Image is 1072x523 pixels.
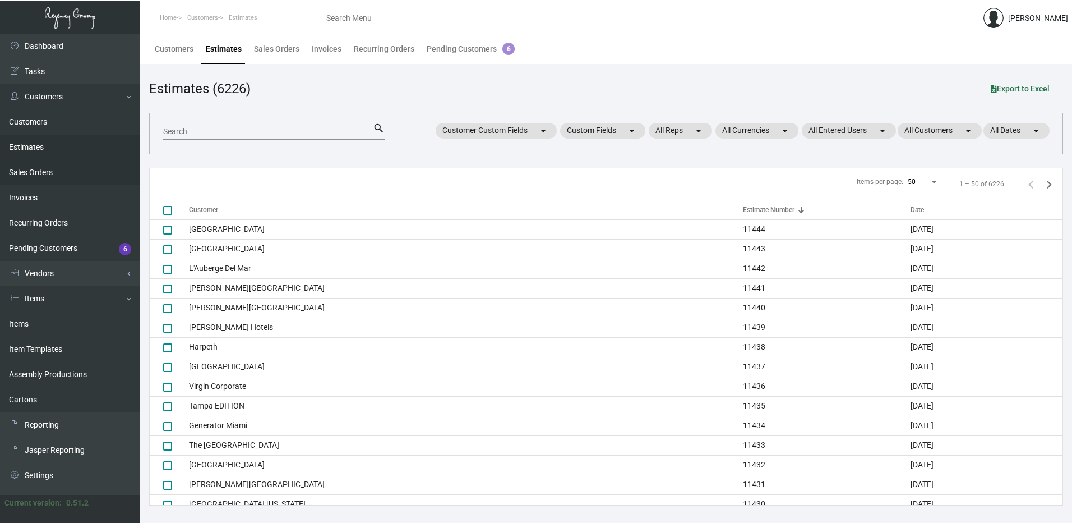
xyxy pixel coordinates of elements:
span: Home [160,14,177,21]
td: L'Auberge Del Mar [189,259,743,278]
td: The [GEOGRAPHIC_DATA] [189,435,743,455]
div: Estimate Number [743,205,794,215]
td: [GEOGRAPHIC_DATA] [189,239,743,259]
div: Invoices [312,43,341,55]
td: 11441 [743,278,911,298]
div: Sales Orders [254,43,299,55]
td: 11434 [743,416,911,435]
mat-icon: arrow_drop_down [537,124,550,137]
td: [DATE] [911,239,1062,259]
td: 11439 [743,318,911,337]
td: [PERSON_NAME] Hotels [189,318,743,337]
td: 11438 [743,337,911,357]
td: 11431 [743,475,911,494]
mat-icon: search [373,122,385,135]
td: [DATE] [911,377,1062,396]
td: [DATE] [911,318,1062,337]
div: Recurring Orders [354,43,414,55]
td: [DATE] [911,219,1062,239]
mat-select: Items per page: [908,178,939,186]
mat-icon: arrow_drop_down [876,124,889,137]
td: 11440 [743,298,911,318]
mat-chip: Custom Fields [560,123,645,139]
td: 11436 [743,377,911,396]
div: Estimates [206,43,242,55]
mat-icon: arrow_drop_down [625,124,639,137]
td: [DATE] [911,357,1062,377]
td: 11435 [743,396,911,416]
span: Estimates [229,14,257,21]
button: Export to Excel [982,79,1059,99]
img: admin@bootstrapmaster.com [983,8,1004,28]
mat-chip: All Entered Users [802,123,896,139]
td: [DATE] [911,455,1062,475]
span: 50 [908,178,916,186]
td: [PERSON_NAME][GEOGRAPHIC_DATA] [189,278,743,298]
td: [DATE] [911,435,1062,455]
mat-chip: All Dates [983,123,1050,139]
td: [DATE] [911,416,1062,435]
td: [GEOGRAPHIC_DATA] [189,219,743,239]
div: Customer [189,205,743,215]
mat-chip: All Customers [898,123,982,139]
mat-chip: All Reps [649,123,712,139]
td: 11433 [743,435,911,455]
span: Export to Excel [991,84,1050,93]
td: [GEOGRAPHIC_DATA] [US_STATE] [189,494,743,514]
span: Customers [187,14,218,21]
td: [DATE] [911,475,1062,494]
mat-icon: arrow_drop_down [692,124,705,137]
td: 11442 [743,259,911,278]
td: Generator Miami [189,416,743,435]
td: Harpeth [189,337,743,357]
mat-icon: arrow_drop_down [778,124,792,137]
td: [DATE] [911,259,1062,278]
div: [PERSON_NAME] [1008,12,1068,24]
mat-icon: arrow_drop_down [1029,124,1043,137]
td: [PERSON_NAME][GEOGRAPHIC_DATA] [189,475,743,494]
div: Estimate Number [743,205,911,215]
button: Next page [1040,175,1058,193]
div: Pending Customers [427,43,515,55]
div: Date [911,205,1062,215]
div: Customers [155,43,193,55]
td: 11432 [743,455,911,475]
td: [DATE] [911,278,1062,298]
td: 11437 [743,357,911,377]
td: 11444 [743,219,911,239]
td: [PERSON_NAME][GEOGRAPHIC_DATA] [189,298,743,318]
div: Current version: [4,497,62,509]
mat-chip: Customer Custom Fields [436,123,557,139]
div: Customer [189,205,218,215]
mat-chip: All Currencies [715,123,798,139]
td: [DATE] [911,396,1062,416]
div: 1 – 50 of 6226 [959,179,1004,189]
td: [GEOGRAPHIC_DATA] [189,455,743,475]
div: Estimates (6226) [149,79,251,99]
td: [DATE] [911,337,1062,357]
td: [DATE] [911,298,1062,318]
td: Virgin Corporate [189,377,743,396]
td: [DATE] [911,494,1062,514]
td: 11430 [743,494,911,514]
td: 11443 [743,239,911,259]
div: Items per page: [857,177,903,187]
button: Previous page [1022,175,1040,193]
mat-icon: arrow_drop_down [962,124,975,137]
td: Tampa EDITION [189,396,743,416]
div: 0.51.2 [66,497,89,509]
div: Date [911,205,924,215]
td: [GEOGRAPHIC_DATA] [189,357,743,377]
